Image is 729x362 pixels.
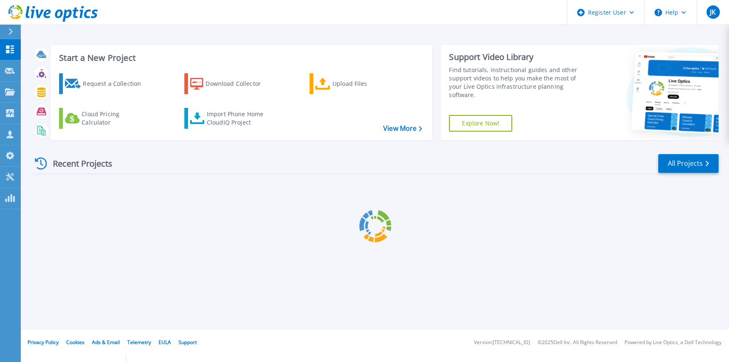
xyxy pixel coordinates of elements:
h3: Start a New Project [59,53,422,62]
a: Ads & Email [92,339,120,346]
li: Powered by Live Optics, a Dell Technology [625,340,722,345]
div: Find tutorials, instructional guides and other support videos to help you make the most of your L... [449,66,590,99]
div: Request a Collection [83,75,149,92]
div: Recent Projects [32,153,124,174]
a: Support [179,339,197,346]
a: Request a Collection [59,73,152,94]
a: EULA [159,339,171,346]
a: Privacy Policy [27,339,59,346]
div: Download Collector [206,75,272,92]
div: Cloud Pricing Calculator [82,110,148,127]
a: Download Collector [184,73,277,94]
a: Cloud Pricing Calculator [59,108,152,129]
div: Import Phone Home CloudIQ Project [207,110,272,127]
a: Upload Files [310,73,402,94]
a: View More [383,125,422,132]
a: Explore Now! [449,115,512,132]
div: Upload Files [332,75,399,92]
li: Version: [TECHNICAL_ID] [474,340,530,345]
div: Support Video Library [449,52,590,62]
a: Telemetry [127,339,151,346]
a: All Projects [658,154,719,173]
a: Cookies [66,339,84,346]
span: JK [710,9,716,15]
li: © 2025 Dell Inc. All Rights Reserved [538,340,617,345]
